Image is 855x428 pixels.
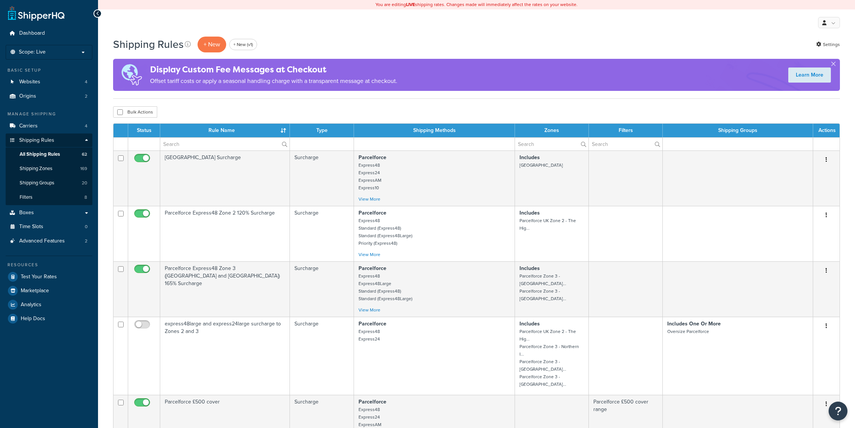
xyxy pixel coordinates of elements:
[6,284,92,298] a: Marketplace
[8,6,64,21] a: ShipperHQ Home
[19,49,46,55] span: Scope: Live
[359,153,386,161] strong: Parcelforce
[359,264,386,272] strong: Parcelforce
[20,194,32,201] span: Filters
[667,320,721,328] strong: Includes One Or More
[128,124,160,137] th: Status
[515,138,588,150] input: Search
[19,224,43,230] span: Time Slots
[6,119,92,133] li: Carriers
[359,328,380,342] small: Express48 Express24
[6,270,92,284] a: Test Your Rates
[20,180,54,186] span: Shipping Groups
[160,206,290,261] td: Parcelforce Express48 Zone 2 120% Surcharge
[113,106,157,118] button: Bulk Actions
[6,75,92,89] li: Websites
[198,37,226,52] p: + New
[160,150,290,206] td: [GEOGRAPHIC_DATA] Surcharge
[6,147,92,161] a: All Shipping Rules 62
[519,320,540,328] strong: Includes
[6,220,92,234] a: Time Slots 0
[589,124,662,137] th: Filters
[6,262,92,268] div: Resources
[6,312,92,325] a: Help Docs
[6,89,92,103] a: Origins 2
[6,234,92,248] li: Advanced Features
[160,138,290,150] input: Search
[6,75,92,89] a: Websites 4
[816,39,840,50] a: Settings
[19,93,36,100] span: Origins
[667,328,709,335] small: Oversize Parcelforce
[160,261,290,317] td: Parcelforce Express48 Zone 3 ([GEOGRAPHIC_DATA] and [GEOGRAPHIC_DATA]) 165% Surcharge
[6,119,92,133] a: Carriers 4
[19,137,54,144] span: Shipping Rules
[6,162,92,176] li: Shipping Zones
[150,76,397,86] p: Offset tariff costs or apply a seasonal handling charge with a transparent message at checkout.
[21,274,57,280] span: Test Your Rates
[21,316,45,322] span: Help Docs
[6,162,92,176] a: Shipping Zones 169
[20,166,52,172] span: Shipping Zones
[21,302,41,308] span: Analytics
[589,138,662,150] input: Search
[19,238,65,244] span: Advanced Features
[6,220,92,234] li: Time Slots
[6,190,92,204] li: Filters
[290,124,354,137] th: Type
[21,288,49,294] span: Marketplace
[359,209,386,217] strong: Parcelforce
[6,26,92,40] a: Dashboard
[406,1,415,8] b: LIVE
[359,320,386,328] strong: Parcelforce
[6,176,92,190] a: Shipping Groups 20
[290,206,354,261] td: Surcharge
[519,153,540,161] strong: Includes
[19,79,40,85] span: Websites
[519,209,540,217] strong: Includes
[19,210,34,216] span: Boxes
[829,402,847,420] button: Open Resource Center
[519,328,579,388] small: Parcelforce UK Zone 2 - The Hig... Parcelforce Zone 3 - Northern I... Parcelforce Zone 3 - [GEOGR...
[6,133,92,147] a: Shipping Rules
[6,89,92,103] li: Origins
[663,124,813,137] th: Shipping Groups
[359,217,412,247] small: Express48 Standard (Express48) Standard (Express48Large) Priority (Express48)
[519,273,566,302] small: Parcelforce Zone 3 - [GEOGRAPHIC_DATA]... Parcelforce Zone 3 - [GEOGRAPHIC_DATA]...
[6,133,92,205] li: Shipping Rules
[85,123,87,129] span: 4
[6,234,92,248] a: Advanced Features 2
[80,166,87,172] span: 169
[6,111,92,117] div: Manage Shipping
[6,67,92,74] div: Basic Setup
[359,162,382,191] small: Express48 Express24 ExpressAM Express10
[519,162,563,169] small: [GEOGRAPHIC_DATA]
[19,30,45,37] span: Dashboard
[160,124,290,137] th: Rule Name : activate to sort column ascending
[359,273,412,302] small: Express48 Express48Large Standard (Express48) Standard (Express48Large)
[85,79,87,85] span: 4
[113,37,184,52] h1: Shipping Rules
[6,147,92,161] li: All Shipping Rules
[290,150,354,206] td: Surcharge
[519,217,576,232] small: Parcelforce UK Zone 2 - The Hig...
[290,317,354,395] td: Surcharge
[354,124,515,137] th: Shipping Methods
[113,59,150,91] img: duties-banner-06bc72dcb5fe05cb3f9472aba00be2ae8eb53ab6f0d8bb03d382ba314ac3c341.png
[6,298,92,311] a: Analytics
[6,206,92,220] a: Boxes
[84,194,87,201] span: 8
[359,251,380,258] a: View More
[82,151,87,158] span: 62
[359,307,380,313] a: View More
[85,224,87,230] span: 0
[519,264,540,272] strong: Includes
[160,317,290,395] td: express48large and express24large surcharge to Zones 2 and 3
[359,196,380,202] a: View More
